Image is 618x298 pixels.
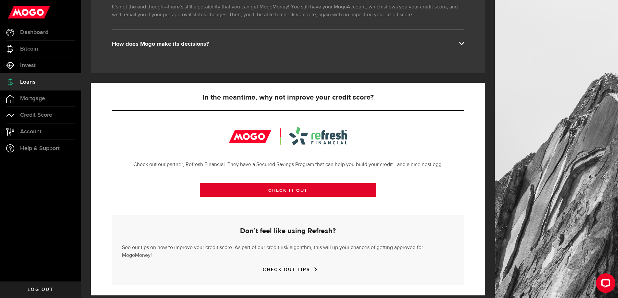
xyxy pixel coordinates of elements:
[112,3,464,19] p: It’s not the end though—there’s still a possibility that you can get MogoMoney! You still have yo...
[122,227,454,235] h5: Don’t feel like using Refresh?
[263,267,313,272] a: CHECK OUT TIPS
[20,96,45,101] span: Mortgage
[20,63,36,68] span: Invest
[20,146,60,151] span: Help & Support
[112,40,464,48] div: How does Mogo make its decisions?
[20,30,48,35] span: Dashboard
[112,94,464,101] h5: In the meantime, why not improve your credit score?
[28,287,53,292] span: Log out
[112,161,464,169] p: Check out our partner, Refresh Financial. They have a Secured Savings Program that can help you b...
[200,183,376,197] a: CHECK IT OUT
[20,46,38,52] span: Bitcoin
[122,242,454,259] p: See our tips on how to improve your credit score. As part of our credit risk algorithm, this will...
[20,129,42,135] span: Account
[20,79,35,85] span: Loans
[591,271,618,298] iframe: LiveChat chat widget
[20,112,52,118] span: Credit Score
